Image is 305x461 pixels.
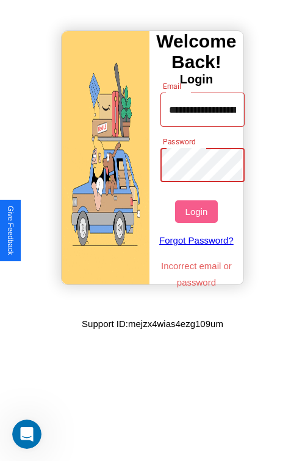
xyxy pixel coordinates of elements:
iframe: Intercom live chat [12,420,41,449]
p: Incorrect email or password [154,258,239,290]
label: Password [163,136,195,147]
h3: Welcome Back! [149,31,243,72]
h4: Login [149,72,243,86]
img: gif [62,31,149,284]
div: Give Feedback [6,206,15,255]
p: Support ID: mejzx4wias4ezg109um [82,315,223,332]
label: Email [163,81,182,91]
button: Login [175,200,217,223]
a: Forgot Password? [154,223,239,258]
